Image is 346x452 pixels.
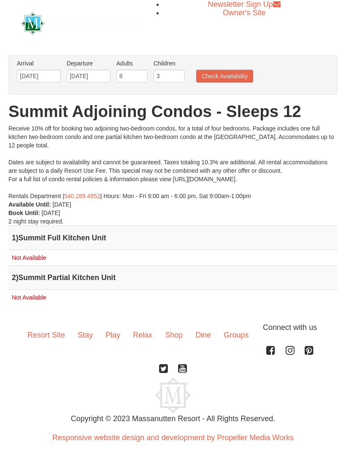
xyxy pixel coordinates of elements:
a: Shop [159,322,189,348]
a: Dine [189,322,217,348]
span: [DATE] [42,210,60,216]
label: Adults [116,59,148,68]
label: Arrival [17,59,61,68]
label: Children [154,59,185,68]
a: Resort Site [21,322,71,348]
button: Check Availability [196,70,253,82]
strong: Book Until: [8,210,40,216]
div: Receive 10% off for booking two adjoining two-bedroom condos, for a total of four bedrooms. Packa... [8,124,338,200]
a: Groups [217,322,255,348]
span: Not Available [12,254,46,261]
span: 2 night stay required. [8,218,64,225]
span: ) [16,273,19,282]
span: ) [16,234,19,242]
img: Massanutten Resort Logo [155,378,191,413]
span: [DATE] [53,201,71,208]
a: Massanutten Resort [21,12,141,32]
a: Responsive website design and development by Propeller Media Works [52,433,294,442]
p: Copyright © 2023 Massanutten Resort - All Rights Reserved. [15,413,331,425]
a: Stay [71,322,99,348]
h4: 1 Summit Full Kitchen Unit [12,234,334,242]
a: Relax [127,322,159,348]
img: Massanutten Resort Logo [21,12,141,35]
h4: 2 Summit Partial Kitchen Unit [12,273,334,282]
a: Play [99,322,127,348]
a: 540.289.4952 [64,193,100,199]
strong: Available Until: [8,201,51,208]
span: Not Available [12,294,46,301]
h1: Summit Adjoining Condos - Sleeps 12 [8,103,338,120]
label: Departure [67,59,111,68]
a: Owner's Site [223,8,265,17]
